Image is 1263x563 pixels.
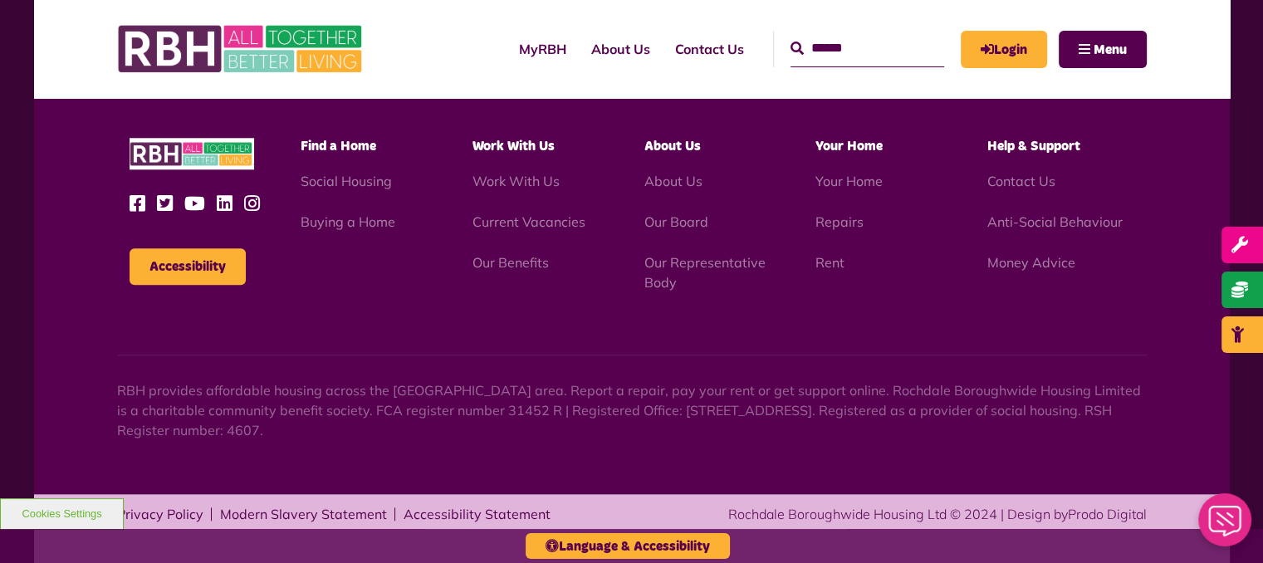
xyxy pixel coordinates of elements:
a: Social Housing - open in a new tab [301,173,392,189]
a: Repairs [815,213,864,230]
a: Prodo Digital - open in a new tab [1068,506,1147,522]
a: Contact Us [663,27,756,71]
a: Work With Us [472,173,560,189]
a: Anti-Social Behaviour [987,213,1123,230]
a: Rent [815,254,844,271]
a: Privacy Policy [117,507,203,521]
p: RBH provides affordable housing across the [GEOGRAPHIC_DATA] area. Report a repair, pay your rent... [117,380,1147,440]
iframe: Netcall Web Assistant for live chat [1188,488,1263,563]
a: About Us [644,173,702,189]
button: Language & Accessibility [526,533,730,559]
a: About Us [579,27,663,71]
a: Contact Us [987,173,1055,189]
span: Find a Home [301,140,376,153]
a: Our Representative Body [644,254,765,291]
span: Help & Support [987,140,1080,153]
span: Your Home [815,140,883,153]
a: Money Advice [987,254,1075,271]
a: MyRBH [507,27,579,71]
a: Our Board [644,213,707,230]
a: Your Home [815,173,883,189]
span: Work With Us [472,140,555,153]
button: Navigation [1059,31,1147,68]
a: Modern Slavery Statement - open in a new tab [220,507,387,521]
span: Menu [1094,43,1127,56]
a: Accessibility Statement [404,507,551,521]
img: RBH [130,138,254,170]
div: Rochdale Boroughwide Housing Ltd © 2024 | Design by [728,504,1147,524]
a: Our Benefits [472,254,549,271]
img: RBH [117,17,366,81]
a: Buying a Home [301,213,395,230]
span: About Us [644,140,700,153]
input: Search [791,31,944,66]
a: Current Vacancies [472,213,585,230]
a: MyRBH [961,31,1047,68]
button: Accessibility [130,248,246,285]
